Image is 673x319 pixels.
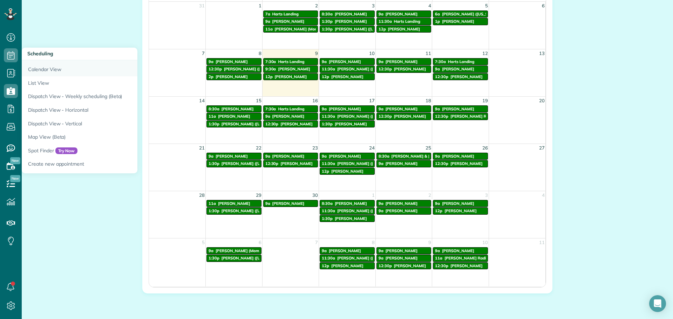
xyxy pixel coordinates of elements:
span: [PERSON_NAME] [331,169,363,174]
a: 7:30a Harts Landing [263,58,318,65]
span: Harts Landing [394,19,420,24]
span: [PERSON_NAME] [444,208,477,213]
a: 12:30p [PERSON_NAME] [376,262,431,269]
span: 1:30p [209,122,219,126]
span: [PERSON_NAME] ([US_STATE] Millwork Co) [222,122,302,126]
a: 1:30p [PERSON_NAME] ([US_STATE] Millwork Co) [206,160,261,167]
span: [PERSON_NAME] [386,161,418,166]
span: 29 [255,191,262,199]
a: 9a [PERSON_NAME] [433,65,488,72]
span: [PERSON_NAME] [442,154,474,159]
span: 25 [425,144,432,152]
span: 7 [314,238,319,247]
span: 9a [322,59,327,64]
span: [PERSON_NAME] [386,12,418,16]
a: 1:30p [PERSON_NAME] ([US_STATE] Millwork Co) [206,207,261,214]
span: [PERSON_NAME] [331,263,363,268]
span: 8:30a [322,12,333,16]
span: 8 [258,49,262,57]
span: 9a [435,248,440,253]
span: 11:30a [322,114,335,119]
span: [PERSON_NAME] Radio [450,114,494,119]
span: 13 [538,49,545,57]
span: 2p [209,74,213,79]
span: [PERSON_NAME] [280,161,313,166]
span: Harts Landing [278,59,304,64]
a: 12p [PERSON_NAME] [320,73,375,80]
span: 15 [255,97,262,105]
span: [PERSON_NAME] [222,106,254,111]
span: 12:30p [379,263,392,268]
span: 1:30p [322,216,333,221]
span: [PERSON_NAME] [450,161,483,166]
span: 7:30a [265,59,276,64]
a: 1:30p [PERSON_NAME] [320,18,375,25]
span: 11a [209,201,216,206]
span: [PERSON_NAME] [386,256,418,261]
span: [PERSON_NAME] [335,201,367,206]
a: 11:30a [PERSON_NAME] ([US_STATE] Millwork Co) [320,65,375,72]
a: 9a [PERSON_NAME] [433,200,488,207]
a: List View [22,76,197,90]
span: 12 [482,49,489,57]
span: 9a [322,248,327,253]
a: 12:30p [PERSON_NAME] [433,73,488,80]
a: 11a [PERSON_NAME] Radio [433,255,488,262]
span: [PERSON_NAME] [386,208,418,213]
span: 11 [538,238,545,247]
a: 9a [PERSON_NAME] [376,255,431,262]
span: 12:30p [435,161,448,166]
span: 2 [314,2,319,10]
span: [PERSON_NAME] (Moms House) [216,248,275,253]
a: Create new appointment [22,157,197,173]
span: 3 [484,191,489,199]
a: 7:30a Harts Landing [433,58,488,65]
span: 6 [541,2,545,10]
a: 11a [PERSON_NAME] (Moms House) [263,26,318,33]
span: New [10,175,20,182]
span: 1:30p [209,161,219,166]
a: 12p [PERSON_NAME] [263,73,318,80]
span: 1:30p [322,19,333,24]
span: [PERSON_NAME] [218,201,250,206]
span: 9a [435,67,440,71]
span: [PERSON_NAME] [442,106,474,111]
span: [PERSON_NAME] [386,106,418,111]
span: 12:30p [265,161,279,166]
span: 4 [541,191,545,199]
span: [PERSON_NAME] [329,248,361,253]
span: 11 [425,49,432,57]
a: 12:30p [PERSON_NAME] ([US_STATE] Millwork Co) [206,65,261,72]
a: 9a [PERSON_NAME] [320,58,375,65]
span: 7:30a [435,59,446,64]
span: 1 [258,2,262,10]
span: [PERSON_NAME] [216,154,248,159]
span: [PERSON_NAME] ([US_STATE] Millwork Co) [337,208,417,213]
a: 9a [PERSON_NAME] [263,18,318,25]
a: 11:30a Harts Landing [376,18,431,25]
a: 12:30p [PERSON_NAME] [376,65,431,72]
a: Spot FinderTry Now [22,144,197,158]
span: 10 [482,238,489,247]
span: 8 [371,238,375,247]
span: 12p [322,74,329,79]
span: 5 [484,2,489,10]
span: 9 [428,238,432,247]
a: 12p [PERSON_NAME] [320,168,375,175]
span: [PERSON_NAME] [335,122,367,126]
span: [PERSON_NAME] [386,59,418,64]
span: 11a [265,27,273,32]
span: [PERSON_NAME] & [PERSON_NAME] [392,154,461,159]
span: 9a [379,12,383,16]
a: 1:30p [PERSON_NAME] [320,120,375,127]
span: 9a [265,19,270,24]
span: [PERSON_NAME] [450,74,483,79]
span: [PERSON_NAME] [218,114,250,119]
span: 1p [435,19,440,24]
span: [PERSON_NAME] [386,201,418,206]
a: 9:30a [PERSON_NAME] [263,65,318,72]
span: [PERSON_NAME] [388,27,420,32]
a: 7a Harts Landing [263,11,318,18]
a: 8:30a [PERSON_NAME] & [PERSON_NAME] [376,153,431,160]
span: 7 [201,49,205,57]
